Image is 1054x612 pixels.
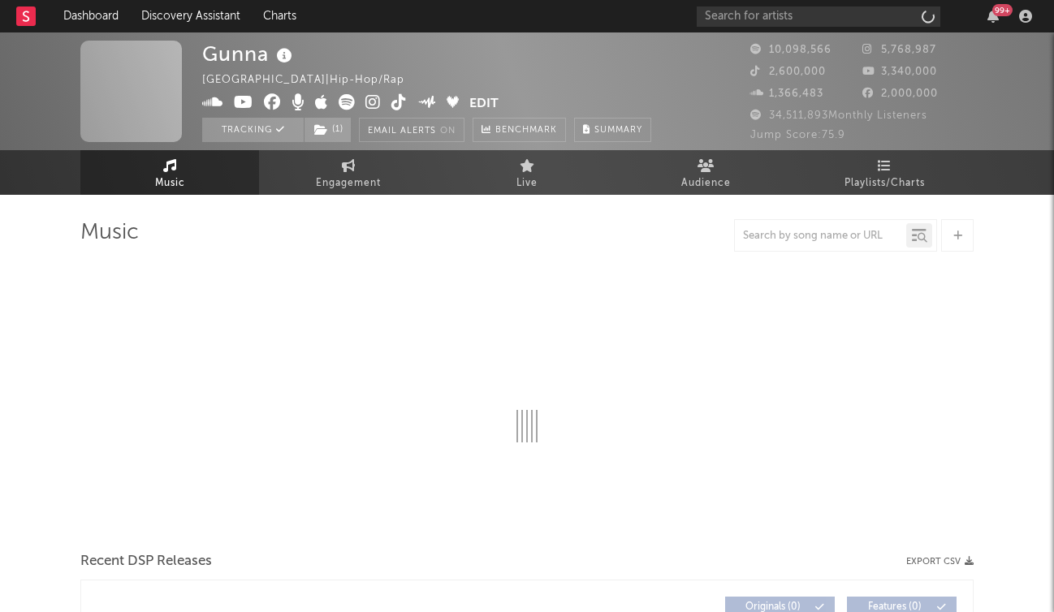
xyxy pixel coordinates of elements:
[304,118,352,142] span: ( 1 )
[469,94,499,114] button: Edit
[750,45,832,55] span: 10,098,566
[202,71,423,90] div: [GEOGRAPHIC_DATA] | Hip-Hop/Rap
[795,150,974,195] a: Playlists/Charts
[473,118,566,142] a: Benchmark
[80,150,259,195] a: Music
[495,121,557,140] span: Benchmark
[697,6,940,27] input: Search for artists
[736,602,810,612] span: Originals ( 0 )
[735,230,906,243] input: Search by song name or URL
[750,130,845,140] span: Jump Score: 75.9
[987,10,999,23] button: 99+
[316,174,381,193] span: Engagement
[862,67,937,77] span: 3,340,000
[305,118,351,142] button: (1)
[862,88,938,99] span: 2,000,000
[750,110,927,121] span: 34,511,893 Monthly Listeners
[440,127,456,136] em: On
[516,174,538,193] span: Live
[438,150,616,195] a: Live
[750,88,823,99] span: 1,366,483
[155,174,185,193] span: Music
[202,41,296,67] div: Gunna
[750,67,826,77] span: 2,600,000
[594,126,642,135] span: Summary
[574,118,651,142] button: Summary
[259,150,438,195] a: Engagement
[906,557,974,567] button: Export CSV
[857,602,932,612] span: Features ( 0 )
[681,174,731,193] span: Audience
[359,118,464,142] button: Email AlertsOn
[616,150,795,195] a: Audience
[844,174,925,193] span: Playlists/Charts
[992,4,1013,16] div: 99 +
[862,45,936,55] span: 5,768,987
[80,552,212,571] span: Recent DSP Releases
[202,118,304,142] button: Tracking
